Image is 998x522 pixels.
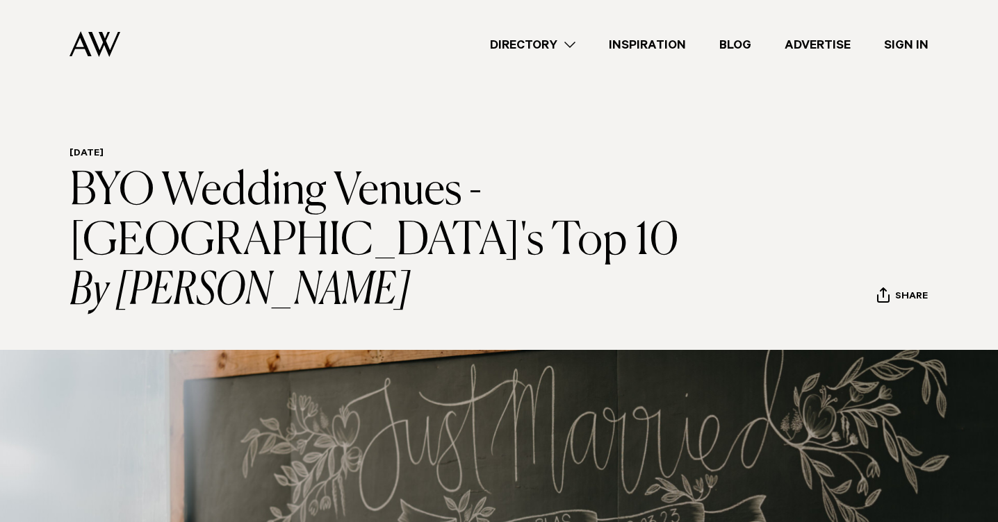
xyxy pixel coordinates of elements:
[876,287,929,308] button: Share
[69,167,712,317] h1: BYO Wedding Venues - [GEOGRAPHIC_DATA]'s Top 10
[768,35,867,54] a: Advertise
[69,31,120,57] img: Auckland Weddings Logo
[69,148,712,161] h6: [DATE]
[867,35,945,54] a: Sign In
[703,35,768,54] a: Blog
[69,267,712,317] i: By [PERSON_NAME]
[473,35,592,54] a: Directory
[592,35,703,54] a: Inspiration
[895,291,928,304] span: Share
